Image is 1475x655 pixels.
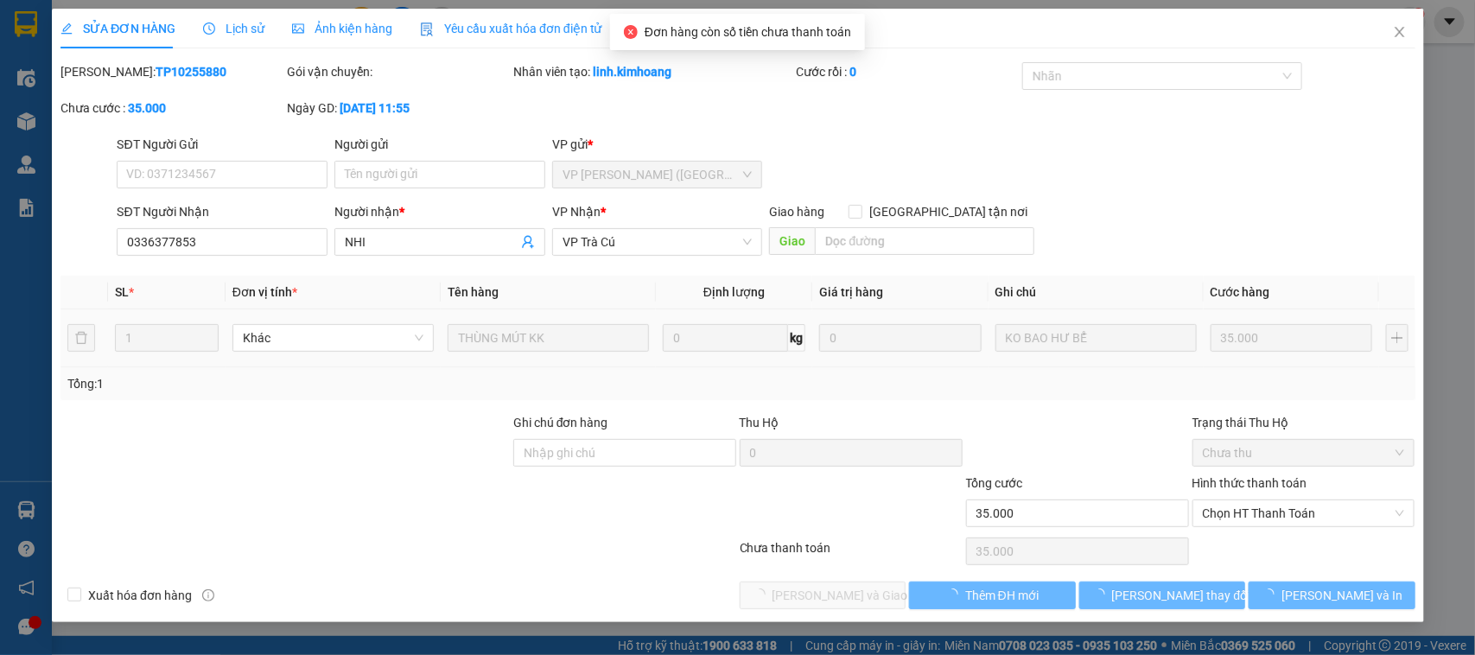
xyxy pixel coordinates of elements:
[232,285,297,299] span: Đơn vị tính
[292,22,304,35] span: picture
[1281,586,1402,605] span: [PERSON_NAME] và In
[117,202,327,221] div: SĐT Người Nhận
[563,162,753,188] span: VP Trần Phú (Hàng)
[203,22,264,35] span: Lịch sử
[420,22,602,35] span: Yêu cầu xuất hóa đơn điện tử
[202,589,214,601] span: info-circle
[1210,285,1269,299] span: Cước hàng
[60,22,73,35] span: edit
[448,285,499,299] span: Tên hàng
[849,65,856,79] b: 0
[521,235,535,249] span: user-add
[513,416,608,429] label: Ghi chú đơn hàng
[67,374,570,393] div: Tổng: 1
[1202,500,1404,526] span: Chọn HT Thanh Toán
[334,135,545,154] div: Người gửi
[60,62,283,81] div: [PERSON_NAME]:
[703,285,765,299] span: Định lượng
[965,476,1022,490] span: Tổng cước
[909,582,1075,609] button: Thêm ĐH mới
[60,22,175,35] span: SỬA ĐƠN HÀNG
[448,324,649,352] input: VD: Bàn, Ghế
[243,325,423,351] span: Khác
[769,205,824,219] span: Giao hàng
[552,135,763,154] div: VP gửi
[203,22,215,35] span: clock-circle
[340,101,410,115] b: [DATE] 11:55
[946,588,965,601] span: loading
[287,99,510,118] div: Ngày GD:
[740,582,906,609] button: [PERSON_NAME] và Giao hàng
[334,202,545,221] div: Người nhận
[738,538,964,569] div: Chưa thanh toán
[624,25,638,39] span: close-circle
[1192,476,1307,490] label: Hình thức thanh toán
[1111,586,1249,605] span: [PERSON_NAME] thay đổi
[117,135,327,154] div: SĐT Người Gửi
[1192,413,1415,432] div: Trạng thái Thu Hộ
[115,285,129,299] span: SL
[739,416,779,429] span: Thu Hộ
[1202,440,1404,466] span: Chưa thu
[769,227,815,255] span: Giao
[796,62,1019,81] div: Cước rồi :
[645,25,851,39] span: Đơn hàng còn số tiền chưa thanh toán
[862,202,1034,221] span: [GEOGRAPHIC_DATA] tận nơi
[81,586,199,605] span: Xuất hóa đơn hàng
[60,99,283,118] div: Chưa cước :
[1210,324,1372,352] input: 0
[287,62,510,81] div: Gói vận chuyển:
[1262,588,1281,601] span: loading
[1249,582,1415,609] button: [PERSON_NAME] và In
[593,65,671,79] b: linh.kimhoang
[513,439,736,467] input: Ghi chú đơn hàng
[819,285,883,299] span: Giá trị hàng
[1078,582,1244,609] button: [PERSON_NAME] thay đổi
[1392,25,1406,39] span: close
[420,22,434,36] img: icon
[563,229,753,255] span: VP Trà Cú
[819,324,982,352] input: 0
[128,101,166,115] b: 35.000
[988,276,1203,309] th: Ghi chú
[67,324,95,352] button: delete
[815,227,1034,255] input: Dọc đường
[1375,9,1423,57] button: Close
[292,22,392,35] span: Ảnh kiện hàng
[156,65,226,79] b: TP10255880
[1092,588,1111,601] span: loading
[513,62,792,81] div: Nhân viên tạo:
[788,324,805,352] span: kg
[995,324,1196,352] input: Ghi Chú
[552,205,601,219] span: VP Nhận
[1386,324,1408,352] button: plus
[965,586,1039,605] span: Thêm ĐH mới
